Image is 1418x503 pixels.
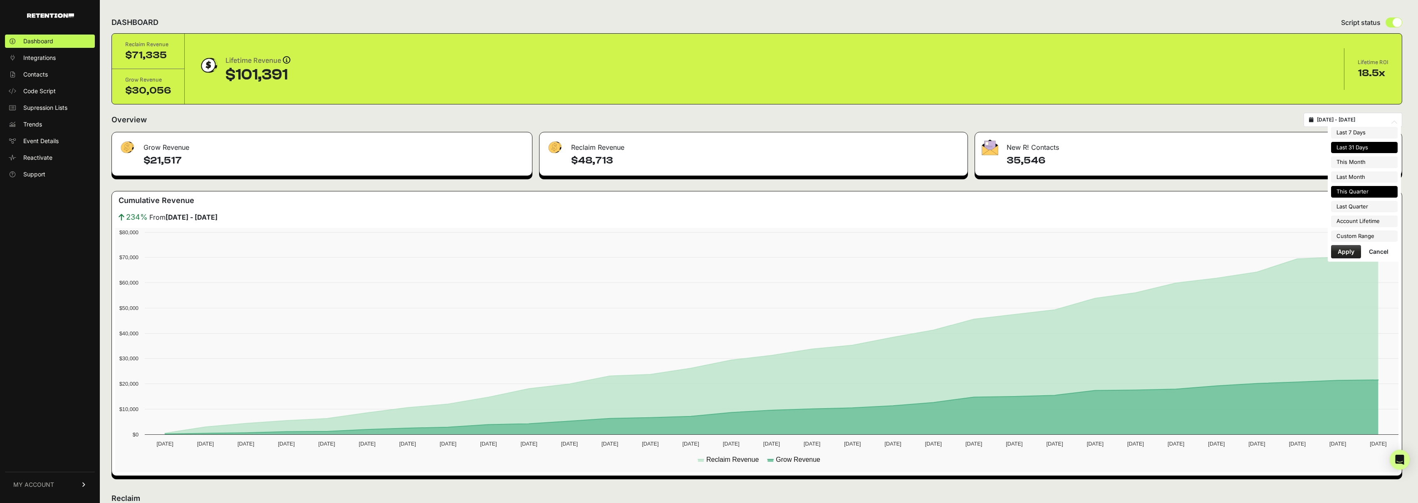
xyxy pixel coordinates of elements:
[975,132,1402,157] div: New R! Contacts
[23,104,67,112] span: Supression Lists
[1331,127,1398,139] li: Last 7 Days
[539,132,967,157] div: Reclaim Revenue
[119,406,139,412] text: $10,000
[23,170,45,178] span: Support
[1362,245,1395,258] button: Cancel
[763,441,780,447] text: [DATE]
[5,134,95,148] a: Event Details
[225,67,290,83] div: $101,391
[149,212,218,222] span: From
[1208,441,1225,447] text: [DATE]
[23,120,42,129] span: Trends
[723,441,740,447] text: [DATE]
[5,118,95,131] a: Trends
[23,137,59,145] span: Event Details
[119,355,139,362] text: $30,000
[1331,156,1398,168] li: This Month
[1331,216,1398,227] li: Account Lifetime
[23,87,56,95] span: Code Script
[546,139,563,156] img: fa-dollar-13500eef13a19c4ab2b9ed9ad552e47b0d9fc28b02b83b90ba0e00f96d6372e9.png
[133,431,139,438] text: $0
[238,441,254,447] text: [DATE]
[1087,441,1104,447] text: [DATE]
[5,84,95,98] a: Code Script
[399,441,416,447] text: [DATE]
[520,441,537,447] text: [DATE]
[925,441,942,447] text: [DATE]
[119,381,139,387] text: $20,000
[1331,186,1398,198] li: This Quarter
[23,154,52,162] span: Reactivate
[5,151,95,164] a: Reactivate
[125,84,171,97] div: $30,056
[166,213,218,221] strong: [DATE] - [DATE]
[1331,230,1398,242] li: Custom Range
[885,441,901,447] text: [DATE]
[125,76,171,84] div: Grow Revenue
[1331,201,1398,213] li: Last Quarter
[561,441,578,447] text: [DATE]
[119,305,139,311] text: $50,000
[480,441,497,447] text: [DATE]
[119,280,139,286] text: $60,000
[5,168,95,181] a: Support
[1358,67,1388,80] div: 18.5x
[1329,441,1346,447] text: [DATE]
[197,441,214,447] text: [DATE]
[5,51,95,64] a: Integrations
[1390,450,1410,470] div: Open Intercom Messenger
[706,456,759,463] text: Reclaim Revenue
[776,456,820,463] text: Grow Revenue
[571,154,960,167] h4: $48,713
[156,441,173,447] text: [DATE]
[13,481,54,489] span: MY ACCOUNT
[1007,154,1395,167] h4: 35,546
[5,68,95,81] a: Contacts
[1006,441,1022,447] text: [DATE]
[318,441,335,447] text: [DATE]
[23,70,48,79] span: Contacts
[359,441,376,447] text: [DATE]
[1370,441,1386,447] text: [DATE]
[198,55,219,76] img: dollar-coin-05c43ed7efb7bc0c12610022525b4bbbb207c7efeef5aecc26f025e68dcafac9.png
[1331,171,1398,183] li: Last Month
[1127,441,1144,447] text: [DATE]
[844,441,861,447] text: [DATE]
[225,55,290,67] div: Lifetime Revenue
[982,139,998,155] img: fa-envelope-19ae18322b30453b285274b1b8af3d052b27d846a4fbe8435d1a52b978f639a2.png
[27,13,74,18] img: Retention.com
[119,254,139,260] text: $70,000
[804,441,820,447] text: [DATE]
[111,114,147,126] h2: Overview
[1249,441,1265,447] text: [DATE]
[1331,245,1361,258] button: Apply
[119,139,135,156] img: fa-dollar-13500eef13a19c4ab2b9ed9ad552e47b0d9fc28b02b83b90ba0e00f96d6372e9.png
[642,441,658,447] text: [DATE]
[1341,17,1381,27] span: Script status
[144,154,525,167] h4: $21,517
[23,54,56,62] span: Integrations
[1358,58,1388,67] div: Lifetime ROI
[601,441,618,447] text: [DATE]
[112,132,532,157] div: Grow Revenue
[119,229,139,235] text: $80,000
[278,441,294,447] text: [DATE]
[1289,441,1306,447] text: [DATE]
[111,17,158,28] h2: DASHBOARD
[125,40,171,49] div: Reclaim Revenue
[965,441,982,447] text: [DATE]
[126,211,148,223] span: 234%
[5,101,95,114] a: Supression Lists
[1168,441,1184,447] text: [DATE]
[1331,142,1398,154] li: Last 31 Days
[119,195,194,206] h3: Cumulative Revenue
[5,472,95,497] a: MY ACCOUNT
[1046,441,1063,447] text: [DATE]
[682,441,699,447] text: [DATE]
[23,37,53,45] span: Dashboard
[119,330,139,337] text: $40,000
[440,441,456,447] text: [DATE]
[5,35,95,48] a: Dashboard
[125,49,171,62] div: $71,335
